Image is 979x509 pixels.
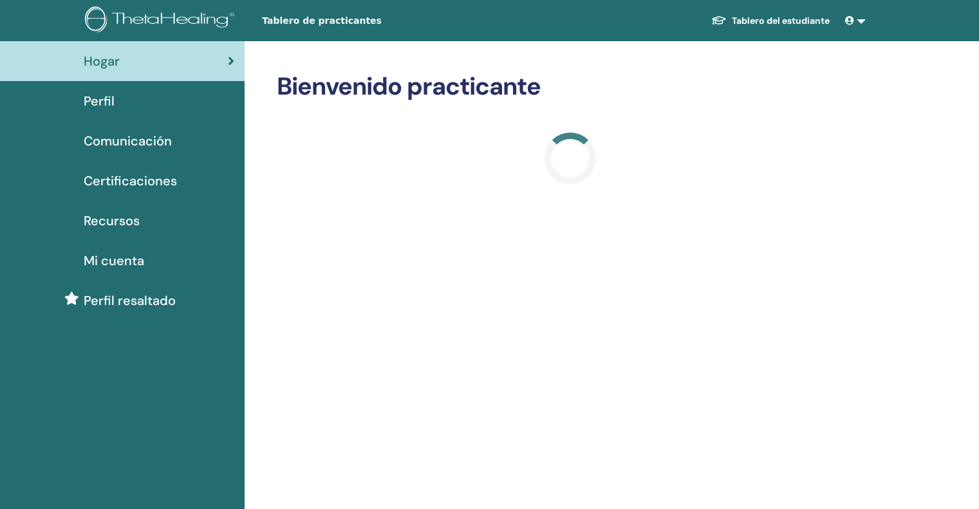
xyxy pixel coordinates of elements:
[262,14,455,28] span: Tablero de practicantes
[277,72,863,102] h2: Bienvenido practicante
[711,15,727,26] img: graduation-cap-white.svg
[85,6,239,35] img: logo.png
[84,171,177,190] span: Certificaciones
[84,251,144,270] span: Mi cuenta
[84,131,172,151] span: Comunicación
[84,51,120,71] span: Hogar
[84,211,140,230] span: Recursos
[84,291,176,310] span: Perfil resaltado
[701,9,840,33] a: Tablero del estudiante
[84,91,115,111] span: Perfil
